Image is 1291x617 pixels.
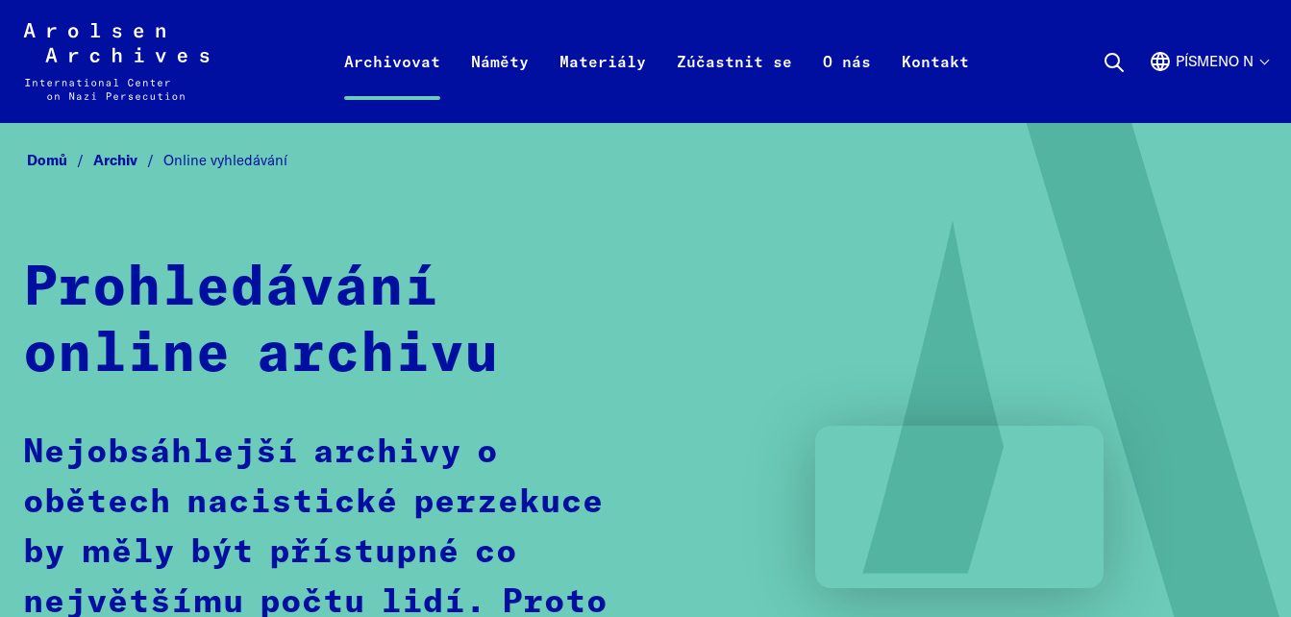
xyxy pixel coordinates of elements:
a: Domů [27,151,93,169]
button: angličtina, výběr jazyka [1149,50,1268,119]
strong: Prohledávání online archivu [23,261,499,383]
a: Materiály [544,46,661,123]
span: Online vyhledávání [163,151,287,169]
a: Archivovat [329,46,456,123]
a: O nás [807,46,886,123]
nav: Primární [329,23,984,100]
nav: Strouhanka [23,146,1268,175]
a: Zúčastnit se [661,46,807,123]
a: Archiv [93,151,163,169]
a: Náměty [456,46,544,123]
a: Kontakt [886,46,984,123]
font: písmeno n [1176,53,1254,69]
